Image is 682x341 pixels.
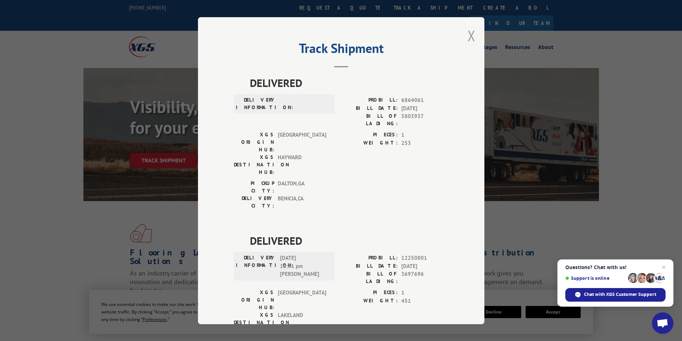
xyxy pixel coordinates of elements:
[401,112,449,127] span: 5803937
[565,288,666,302] div: Chat with XGS Customer Support
[278,154,326,176] span: HAYWARD
[278,311,326,334] span: LAKELAND
[234,180,274,195] label: PICKUP CITY:
[341,96,398,104] label: PROBILL:
[234,195,274,210] label: DELIVERY CITY:
[401,139,449,147] span: 253
[234,131,274,154] label: XGS ORIGIN HUB:
[236,254,276,278] label: DELIVERY INFORMATION:
[278,180,326,195] span: DALTON , GA
[234,289,274,311] label: XGS ORIGIN HUB:
[565,276,625,281] span: Support is online
[234,154,274,176] label: XGS DESTINATION HUB:
[401,289,449,297] span: 1
[341,139,398,147] label: WEIGHT:
[401,254,449,262] span: 12250801
[401,131,449,139] span: 1
[401,262,449,270] span: [DATE]
[401,104,449,112] span: [DATE]
[341,254,398,262] label: PROBILL:
[341,297,398,305] label: WEIGHT:
[401,270,449,285] span: 3697696
[341,262,398,270] label: BILL DATE:
[234,43,449,57] h2: Track Shipment
[234,311,274,334] label: XGS DESTINATION HUB:
[401,297,449,305] span: 451
[565,264,666,270] span: Questions? Chat with us!
[278,289,326,311] span: [GEOGRAPHIC_DATA]
[236,96,276,111] label: DELIVERY INFORMATION:
[584,291,656,298] span: Chat with XGS Customer Support
[341,112,398,127] label: BILL OF LADING:
[250,233,449,249] span: DELIVERED
[341,270,398,285] label: BILL OF LADING:
[341,104,398,112] label: BILL DATE:
[468,26,475,45] button: Close modal
[652,312,673,334] div: Open chat
[341,289,398,297] label: PIECES:
[401,96,449,104] span: 6864061
[250,75,449,91] span: DELIVERED
[280,254,328,278] span: [DATE] 12:31 pm [PERSON_NAME]
[278,131,326,154] span: [GEOGRAPHIC_DATA]
[659,263,668,272] span: Close chat
[341,131,398,139] label: PIECES:
[278,195,326,210] span: BENICIA , CA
